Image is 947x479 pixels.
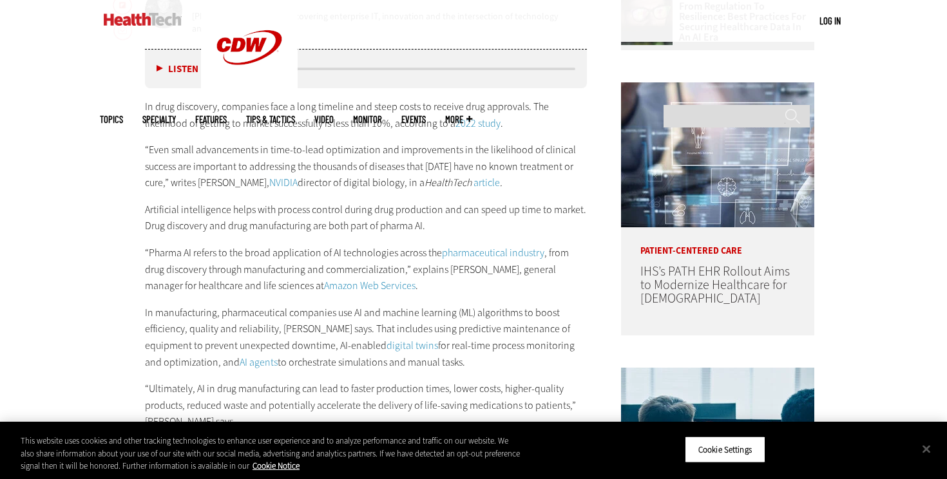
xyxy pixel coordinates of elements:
[240,355,278,369] a: AI agents
[353,115,382,124] a: MonITor
[500,176,502,189] em: .
[145,305,587,370] p: In manufacturing, pharmaceutical companies use AI and machine learning (ML) algorithms to boost e...
[442,246,544,259] a: pharmaceutical industry
[21,435,521,473] div: This website uses cookies and other tracking technologies to enhance user experience and to analy...
[246,115,295,124] a: Tips & Tactics
[621,82,814,227] img: Electronic health records
[445,115,472,124] span: More
[324,279,416,292] a: Amazon Web Services
[314,115,334,124] a: Video
[100,115,123,124] span: Topics
[195,115,227,124] a: Features
[387,339,438,352] a: digital twins
[819,14,841,28] div: User menu
[104,13,182,26] img: Home
[819,15,841,26] a: Log in
[145,380,587,430] p: “Ultimately, AI in drug manufacturing can lead to faster production times, lower costs, higher-qu...
[145,142,587,191] p: “Even small advancements in time-to-lead optimization and improvements in the likelihood of clini...
[912,435,941,463] button: Close
[685,436,765,463] button: Cookie Settings
[425,176,472,189] em: HealthTech
[201,85,298,99] a: CDW
[401,115,426,124] a: Events
[269,176,298,189] a: NVIDIA
[142,115,176,124] span: Specialty
[640,263,790,307] a: IHS’s PATH EHR Rollout Aims to Modernize Healthcare for [DEMOGRAPHIC_DATA]
[145,245,587,294] p: “Pharma AI refers to the broad application of AI technologies across the , from drug discovery th...
[621,227,814,256] p: Patient-Centered Care
[473,176,500,189] a: article
[253,460,300,471] a: More information about your privacy
[145,202,587,234] p: Artificial intelligence helps with process control during drug production and can speed up time t...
